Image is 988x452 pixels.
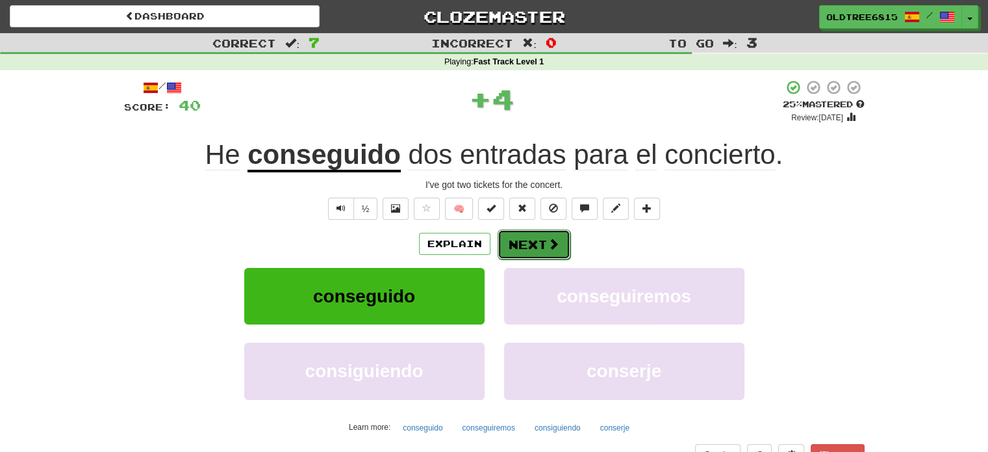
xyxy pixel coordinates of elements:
span: 3 [746,34,757,50]
span: consiguiendo [305,361,424,381]
small: Review: [DATE] [791,113,843,122]
span: concierto [665,139,775,170]
button: conseguiremos [504,268,744,325]
span: 7 [309,34,320,50]
strong: Fast Track Level 1 [474,57,544,66]
span: conserje [587,361,661,381]
div: Text-to-speech controls [325,198,378,220]
span: conseguido [313,286,415,306]
u: conseguido [247,139,401,172]
span: To go [668,36,714,49]
div: / [124,79,201,96]
a: OldTree6815 / [819,5,962,29]
button: Edit sentence (alt+d) [603,198,629,220]
span: entradas [460,139,566,170]
button: Next [498,230,570,259]
span: el [636,139,657,170]
button: Explain [419,233,490,255]
button: conseguido [396,418,450,438]
button: consiguiendo [244,343,485,399]
span: OldTree6815 [826,11,898,23]
button: conserje [504,343,744,399]
span: dos [409,139,453,170]
span: Score: [124,101,171,113]
button: Favorite sentence (alt+f) [414,198,440,220]
a: Clozemaster [339,5,649,28]
span: 25 % [783,99,802,109]
span: : [522,38,537,49]
button: conseguido [244,268,485,325]
span: He [205,139,240,170]
button: conserje [593,418,637,438]
span: 4 [492,83,514,115]
div: Mastered [783,99,865,111]
button: Ignore sentence (alt+i) [540,198,566,220]
span: Correct [212,36,276,49]
span: + [469,79,492,118]
span: / [926,10,933,20]
button: Add to collection (alt+a) [634,198,660,220]
span: . [401,139,783,170]
button: Play sentence audio (ctl+space) [328,198,354,220]
a: Dashboard [10,5,320,27]
span: 40 [179,97,201,113]
button: Reset to 0% Mastered (alt+r) [509,198,535,220]
button: ½ [353,198,378,220]
span: para [574,139,628,170]
span: : [285,38,299,49]
div: I've got two tickets for the concert. [124,178,865,191]
span: : [723,38,737,49]
small: Learn more: [349,423,390,432]
button: Discuss sentence (alt+u) [572,198,598,220]
span: 0 [546,34,557,50]
span: Incorrect [431,36,513,49]
button: consiguiendo [527,418,588,438]
span: conseguiremos [557,286,691,306]
button: Show image (alt+x) [383,198,409,220]
button: 🧠 [445,198,473,220]
button: conseguiremos [455,418,522,438]
button: Set this sentence to 100% Mastered (alt+m) [478,198,504,220]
